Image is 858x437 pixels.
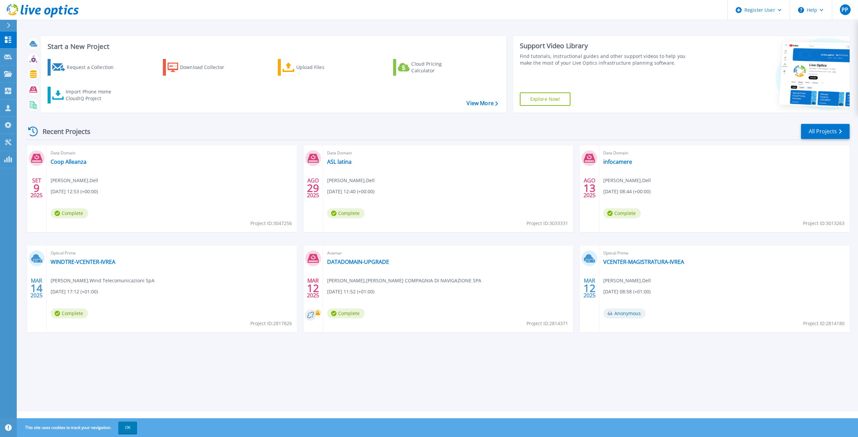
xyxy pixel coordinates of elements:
[30,176,43,200] div: SET 2025
[842,7,848,12] span: PP
[603,208,641,218] span: Complete
[51,177,98,184] span: [PERSON_NAME] , Dell
[51,259,115,265] a: WINDTRE-VCENTER-IVREA
[603,177,651,184] span: [PERSON_NAME] , Dell
[51,308,88,318] span: Complete
[583,176,596,200] div: AGO 2025
[520,53,694,66] div: Find tutorials, instructional guides and other support videos to help you make the most of your L...
[51,188,98,195] span: [DATE] 12:53 (+00:00)
[603,249,846,257] span: Optical Prime
[26,123,100,140] div: Recent Projects
[527,220,568,227] span: Project ID: 3033331
[520,92,571,106] a: Explore Now!
[520,42,694,50] div: Support Video Library
[307,176,319,200] div: AGO 2025
[18,422,137,434] span: This site uses cookies to track your navigation.
[803,320,845,327] span: Project ID: 2814180
[327,277,481,284] span: [PERSON_NAME] , [PERSON_NAME] COMPAGNIA DI NAVIGAZIONE SPA
[603,188,651,195] span: [DATE] 08:44 (+00:00)
[30,276,43,300] div: MAR 2025
[250,320,292,327] span: Project ID: 2817826
[34,185,40,191] span: 9
[51,288,98,295] span: [DATE] 17:12 (+01:00)
[118,422,137,434] button: OK
[48,59,122,76] a: Request a Collection
[327,177,375,184] span: [PERSON_NAME] , Dell
[327,188,374,195] span: [DATE] 12:40 (+00:00)
[180,61,234,74] div: Download Collector
[250,220,292,227] span: Project ID: 3047256
[327,149,569,157] span: Data Domain
[51,158,86,165] a: Coop Alleanza
[163,59,238,76] a: Download Collector
[467,100,498,106] a: View More
[30,285,43,291] span: 14
[327,288,374,295] span: [DATE] 11:52 (+01:00)
[51,208,88,218] span: Complete
[603,277,651,284] span: [PERSON_NAME] , Dell
[584,285,596,291] span: 12
[327,158,352,165] a: ASL latina
[66,88,118,102] div: Import Phone Home CloudIQ Project
[411,61,465,74] div: Cloud Pricing Calculator
[583,276,596,300] div: MAR 2025
[67,61,120,74] div: Request a Collection
[327,308,365,318] span: Complete
[603,288,651,295] span: [DATE] 08:58 (+01:00)
[801,124,850,139] a: All Projects
[603,149,846,157] span: Data Domain
[307,185,319,191] span: 29
[307,285,319,291] span: 12
[327,208,365,218] span: Complete
[603,259,684,265] a: VCENTER-MAGISTRATURA-IVREA
[527,320,568,327] span: Project ID: 2814371
[48,43,498,50] h3: Start a New Project
[393,59,468,76] a: Cloud Pricing Calculator
[327,249,569,257] span: Avamar
[51,277,155,284] span: [PERSON_NAME] , Wind Telecomunicazioni SpA
[603,308,646,318] span: Anonymous
[603,158,632,165] a: infocamere
[51,149,293,157] span: Data Domain
[803,220,845,227] span: Project ID: 3013263
[278,59,353,76] a: Upload Files
[307,276,319,300] div: MAR 2025
[296,61,350,74] div: Upload Files
[327,259,389,265] a: DATADOMAIN-UPGRADE
[584,185,596,191] span: 13
[51,249,293,257] span: Optical Prime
